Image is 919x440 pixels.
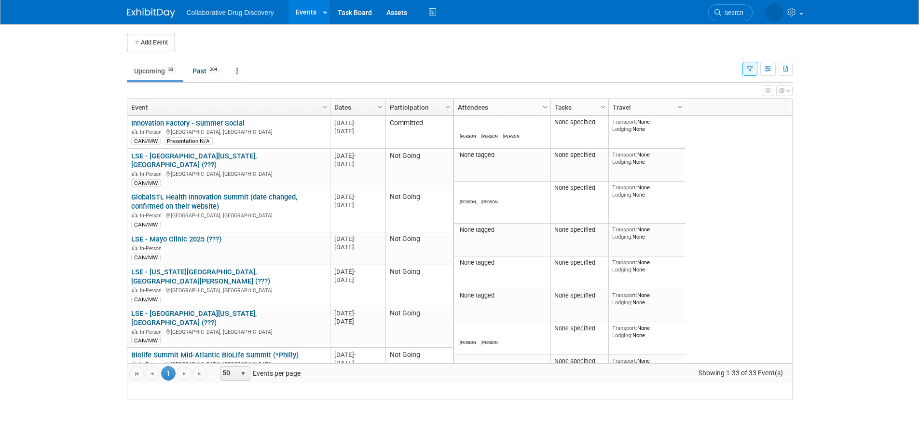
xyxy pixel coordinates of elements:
[354,310,356,317] span: -
[484,121,496,132] img: Evan Moriarity
[133,370,140,378] span: Go to the first page
[161,366,176,381] span: 1
[165,66,176,73] span: 33
[185,62,227,80] a: Past204
[354,152,356,159] span: -
[503,132,520,139] div: Juan Gijzelaar
[613,99,679,115] a: Travel
[207,66,220,73] span: 204
[385,265,453,307] td: Not Going
[481,198,498,204] div: Michael Woodhouse
[334,317,381,326] div: [DATE]
[612,151,682,165] div: None None
[334,127,381,135] div: [DATE]
[708,4,753,21] a: Search
[334,351,381,359] div: [DATE]
[334,119,381,127] div: [DATE]
[612,357,682,371] div: None None
[612,357,637,364] span: Transport:
[207,366,310,381] span: Events per page
[334,160,381,168] div: [DATE]
[177,366,192,381] a: Go to the next page
[554,226,604,234] div: None specified
[140,361,165,368] span: In-Person
[612,325,682,339] div: None None
[376,103,384,111] span: Column Settings
[132,287,137,292] img: In-Person Event
[131,337,161,344] div: CAN/MW
[131,128,326,136] div: [GEOGRAPHIC_DATA], [GEOGRAPHIC_DATA]
[612,292,637,298] span: Transport:
[390,99,447,115] a: Participation
[192,366,207,381] a: Go to the last page
[354,351,356,358] span: -
[554,118,604,126] div: None specified
[334,243,381,251] div: [DATE]
[145,366,159,381] a: Go to the previous page
[131,119,245,128] a: Innovation Factory - Summer Social
[541,103,549,111] span: Column Settings
[385,149,453,190] td: Not Going
[554,325,604,332] div: None specified
[354,119,356,127] span: -
[612,325,637,331] span: Transport:
[612,299,632,306] span: Lodging:
[180,370,188,378] span: Go to the next page
[132,213,137,217] img: In-Person Event
[675,99,686,114] a: Column Settings
[554,184,604,192] div: None specified
[127,62,183,80] a: Upcoming33
[612,226,682,240] div: None None
[463,327,474,339] img: Matthew Harris
[220,367,237,380] span: 50
[554,259,604,267] div: None specified
[540,99,550,114] a: Column Settings
[132,171,137,176] img: In-Person Event
[457,292,547,299] div: None tagged
[385,116,453,149] td: Committed
[460,339,477,345] div: Matthew Harris
[612,184,682,198] div: None None
[375,99,385,114] a: Column Settings
[140,129,165,135] span: In-Person
[132,329,137,334] img: In-Person Event
[457,226,547,234] div: None tagged
[599,103,607,111] span: Column Settings
[354,235,356,242] span: -
[460,198,477,204] div: Evan Moriarity
[506,121,518,132] img: Juan Gijzelaar
[239,370,247,378] span: select
[354,193,356,200] span: -
[140,171,165,177] span: In-Person
[612,151,637,158] span: Transport:
[196,370,204,378] span: Go to the last page
[354,268,356,275] span: -
[131,286,326,294] div: [GEOGRAPHIC_DATA], [GEOGRAPHIC_DATA]
[442,99,453,114] a: Column Settings
[598,99,608,114] a: Column Settings
[131,296,161,303] div: CAN/MW
[457,151,547,159] div: None tagged
[140,213,165,219] span: In-Person
[612,266,632,273] span: Lodging:
[385,232,453,265] td: Not Going
[689,366,792,380] span: Showing 1-33 of 33 Event(s)
[385,306,453,348] td: Not Going
[612,184,637,191] span: Transport:
[612,118,682,132] div: None None
[555,99,602,115] a: Tasks
[612,259,682,273] div: None None
[334,193,381,201] div: [DATE]
[554,292,604,299] div: None specified
[460,132,477,139] div: Michael Woodhouse
[484,186,496,198] img: Michael Woodhouse
[506,360,518,371] img: Yigit Kucuk
[131,99,324,115] a: Event
[131,137,161,145] div: CAN/MW
[612,259,637,266] span: Transport:
[612,158,632,165] span: Lodging:
[319,99,330,114] a: Column Settings
[554,151,604,159] div: None specified
[676,103,684,111] span: Column Settings
[131,268,270,285] a: LSE - [US_STATE][GEOGRAPHIC_DATA], [GEOGRAPHIC_DATA][PERSON_NAME] (???)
